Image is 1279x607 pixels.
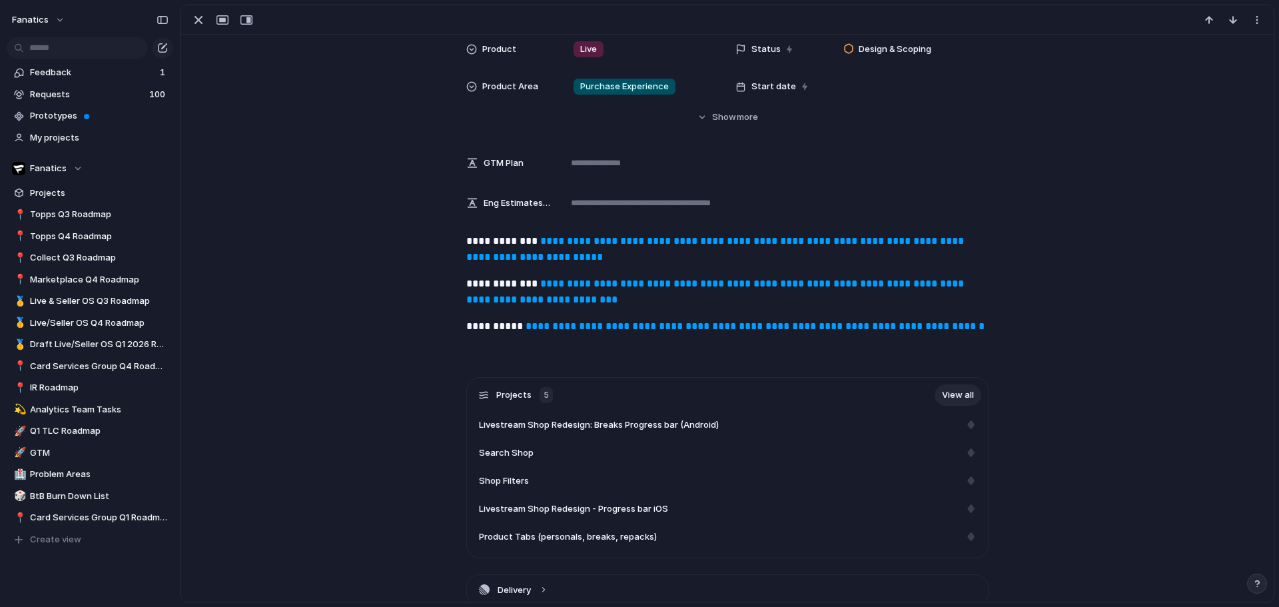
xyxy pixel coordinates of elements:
[30,295,169,308] span: Live & Seller OS Q3 Roadmap
[12,490,25,503] button: 🎲
[935,384,981,406] a: View all
[7,106,173,126] a: Prototypes
[484,197,552,210] span: Eng Estimates (B/iOs/A/W) in Cycles
[30,273,169,287] span: Marketplace Q4 Roadmap
[859,43,931,56] span: Design & Scoping
[149,88,168,101] span: 100
[30,316,169,330] span: Live/Seller OS Q4 Roadmap
[160,66,168,79] span: 1
[7,378,173,398] a: 📍IR Roadmap
[7,270,173,290] div: 📍Marketplace Q4 Roadmap
[14,251,23,266] div: 📍
[12,403,25,416] button: 💫
[580,80,669,93] span: Purchase Experience
[467,575,988,605] button: Delivery
[12,360,25,373] button: 📍
[12,468,25,481] button: 🏥
[7,486,173,506] a: 🎲BtB Burn Down List
[712,111,736,124] span: Show
[12,251,25,265] button: 📍
[30,162,67,175] span: Fanatics
[30,360,169,373] span: Card Services Group Q4 Roadmap
[482,43,516,56] span: Product
[30,446,169,460] span: GTM
[7,227,173,247] a: 📍Topps Q4 Roadmap
[7,356,173,376] a: 📍Card Services Group Q4 Roadmap
[30,88,145,101] span: Requests
[30,468,169,481] span: Problem Areas
[30,533,81,546] span: Create view
[751,80,796,93] span: Start date
[7,85,173,105] a: Requests100
[14,467,23,482] div: 🏥
[14,402,23,417] div: 💫
[7,205,173,225] a: 📍Topps Q3 Roadmap
[14,315,23,330] div: 🥇
[737,111,758,124] span: more
[14,294,23,309] div: 🥇
[30,403,169,416] span: Analytics Team Tasks
[14,358,23,374] div: 📍
[7,159,173,179] button: Fanatics
[30,338,169,351] span: Draft Live/Seller OS Q1 2026 Roadmap
[30,424,169,438] span: Q1 TLC Roadmap
[466,105,989,129] button: Showmore
[7,183,173,203] a: Projects
[30,251,169,265] span: Collect Q3 Roadmap
[479,418,719,432] span: Livestream Shop Redesign: Breaks Progress bar (Android)
[7,334,173,354] a: 🥇Draft Live/Seller OS Q1 2026 Roadmap
[14,445,23,460] div: 🚀
[30,187,169,200] span: Projects
[30,131,169,145] span: My projects
[14,207,23,223] div: 📍
[14,488,23,504] div: 🎲
[30,381,169,394] span: IR Roadmap
[479,446,534,460] span: Search Shop
[14,510,23,526] div: 📍
[12,446,25,460] button: 🚀
[7,128,173,148] a: My projects
[12,511,25,524] button: 📍
[7,291,173,311] a: 🥇Live & Seller OS Q3 Roadmap
[30,109,169,123] span: Prototypes
[30,511,169,524] span: Card Services Group Q1 Roadmap
[12,424,25,438] button: 🚀
[7,530,173,550] button: Create view
[6,9,72,31] button: fanatics
[30,208,169,221] span: Topps Q3 Roadmap
[14,229,23,244] div: 📍
[540,387,553,403] div: 5
[12,338,25,351] button: 🥇
[14,380,23,396] div: 📍
[479,474,529,488] span: Shop Filters
[7,313,173,333] a: 🥇Live/Seller OS Q4 Roadmap
[14,337,23,352] div: 🥇
[12,381,25,394] button: 📍
[482,80,538,93] span: Product Area
[12,316,25,330] button: 🥇
[30,230,169,243] span: Topps Q4 Roadmap
[7,508,173,528] a: 📍Card Services Group Q1 Roadmap
[479,530,657,544] span: Product Tabs (personals, breaks, repacks)
[14,272,23,287] div: 📍
[7,248,173,268] a: 📍Collect Q3 Roadmap
[751,43,781,56] span: Status
[14,424,23,439] div: 🚀
[484,157,524,170] span: GTM Plan
[7,400,173,420] div: 💫Analytics Team Tasks
[580,43,597,56] span: Live
[7,464,173,484] div: 🏥Problem Areas
[12,273,25,287] button: 📍
[496,388,532,402] span: Projects
[7,443,173,463] a: 🚀GTM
